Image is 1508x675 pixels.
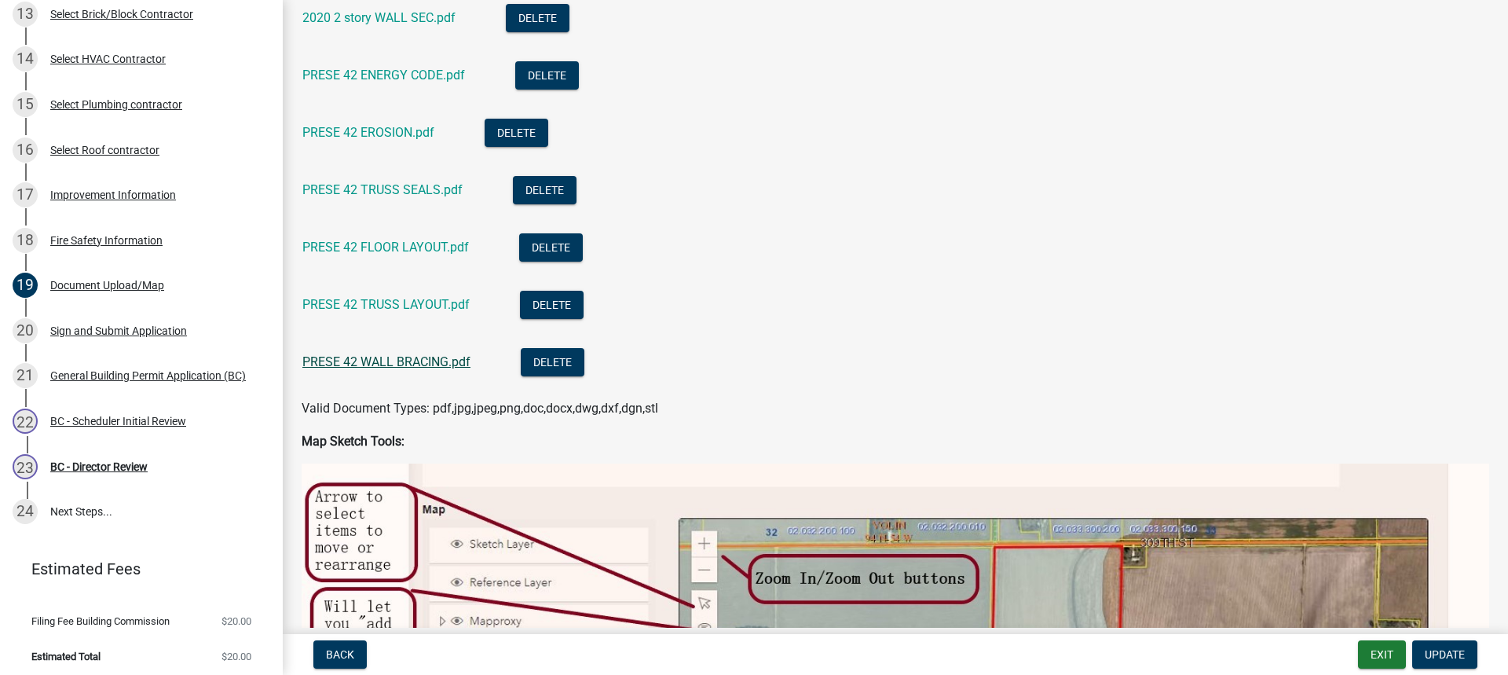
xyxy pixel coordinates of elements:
[485,119,548,147] button: Delete
[13,409,38,434] div: 22
[221,616,251,626] span: $20.00
[521,356,584,371] wm-modal-confirm: Delete Document
[302,434,404,449] strong: Map Sketch Tools:
[520,291,584,319] button: Delete
[13,182,38,207] div: 17
[13,46,38,72] div: 14
[326,648,354,661] span: Back
[13,138,38,163] div: 16
[50,145,159,156] div: Select Roof contractor
[50,189,176,200] div: Improvement Information
[302,10,456,25] a: 2020 2 story WALL SEC.pdf
[302,182,463,197] a: PRESE 42 TRUSS SEALS.pdf
[13,499,38,524] div: 24
[515,61,579,90] button: Delete
[50,370,246,381] div: General Building Permit Application (BC)
[519,233,583,262] button: Delete
[13,363,38,388] div: 21
[1412,640,1477,669] button: Update
[221,651,251,662] span: $20.00
[50,280,164,291] div: Document Upload/Map
[50,53,166,64] div: Select HVAC Contractor
[513,184,576,199] wm-modal-confirm: Delete Document
[1425,648,1465,661] span: Update
[1358,640,1406,669] button: Exit
[519,241,583,256] wm-modal-confirm: Delete Document
[302,401,658,416] span: Valid Document Types: pdf,jpg,jpeg,png,doc,docx,dwg,dxf,dgn,stl
[302,125,434,140] a: PRESE 42 EROSION.pdf
[50,461,148,472] div: BC - Director Review
[50,9,193,20] div: Select Brick/Block Contractor
[13,92,38,117] div: 15
[31,651,101,662] span: Estimated Total
[50,416,186,427] div: BC - Scheduler Initial Review
[13,454,38,479] div: 23
[302,68,465,83] a: PRESE 42 ENERGY CODE.pdf
[313,640,367,669] button: Back
[513,176,576,204] button: Delete
[50,99,182,110] div: Select Plumbing contractor
[13,2,38,27] div: 13
[13,553,258,585] a: Estimated Fees
[13,318,38,343] div: 20
[302,297,470,312] a: PRESE 42 TRUSS LAYOUT.pdf
[50,235,163,246] div: Fire Safety Information
[302,354,470,369] a: PRESE 42 WALL BRACING.pdf
[50,325,187,336] div: Sign and Submit Application
[13,228,38,253] div: 18
[521,348,584,376] button: Delete
[506,12,569,27] wm-modal-confirm: Delete Document
[485,127,548,141] wm-modal-confirm: Delete Document
[302,240,469,255] a: PRESE 42 FLOOR LAYOUT.pdf
[13,273,38,298] div: 19
[506,4,569,32] button: Delete
[520,299,584,314] wm-modal-confirm: Delete Document
[515,69,579,84] wm-modal-confirm: Delete Document
[31,616,170,626] span: Filing Fee Building Commission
